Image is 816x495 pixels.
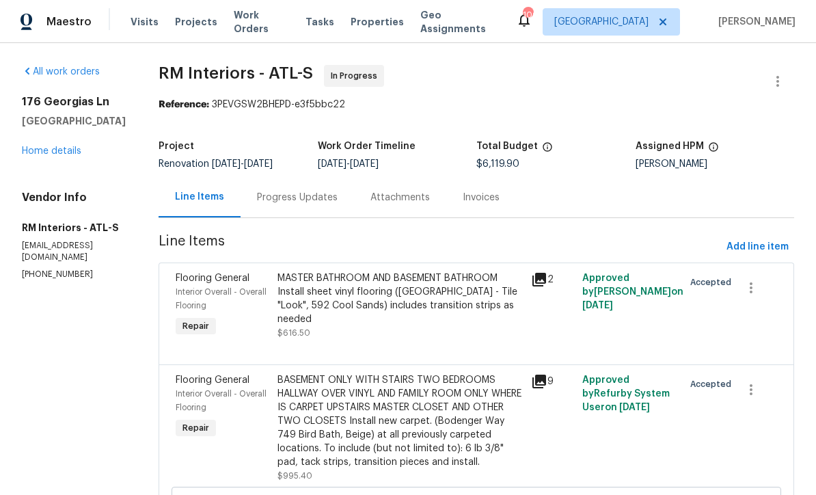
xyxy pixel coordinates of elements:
span: Accepted [690,276,737,289]
span: Accepted [690,377,737,391]
span: In Progress [331,69,383,83]
h4: Vendor Info [22,191,126,204]
span: Line Items [159,235,721,260]
span: [DATE] [244,159,273,169]
p: [EMAIL_ADDRESS][DOMAIN_NAME] [22,240,126,263]
b: Reference: [159,100,209,109]
h2: 176 Georgias Ln [22,95,126,109]
span: Add line item [726,239,789,256]
button: Add line item [721,235,794,260]
div: MASTER BATHROOM AND BASEMENT BATHROOM Install sheet vinyl flooring ([GEOGRAPHIC_DATA] - Tile "Loo... [277,271,523,326]
span: RM Interiors - ATL-S [159,65,313,81]
span: [DATE] [582,301,613,310]
span: Flooring General [176,375,249,385]
span: Tasks [305,17,334,27]
div: 9 [531,373,573,390]
h5: Total Budget [476,142,538,151]
h5: Work Order Timeline [318,142,416,151]
span: [DATE] [212,159,241,169]
div: [PERSON_NAME] [636,159,795,169]
span: Approved by [PERSON_NAME] on [582,273,683,310]
div: 3PEVGSW2BHEPD-e3f5bbc22 [159,98,794,111]
span: Repair [177,319,215,333]
span: Interior Overall - Overall Flooring [176,390,267,412]
span: Repair [177,421,215,435]
span: Approved by Refurby System User on [582,375,670,412]
span: Maestro [46,15,92,29]
span: Renovation [159,159,273,169]
p: [PHONE_NUMBER] [22,269,126,280]
span: $6,119.90 [476,159,519,169]
div: BASEMENT ONLY WITH STAIRS TWO BEDROOMS HALLWAY OVER VINYL AND FAMILY ROOM ONLY WHERE IS CARPET UP... [277,373,523,469]
span: - [212,159,273,169]
a: Home details [22,146,81,156]
div: 2 [531,271,573,288]
div: 106 [523,8,532,22]
span: Projects [175,15,217,29]
span: [DATE] [619,403,650,412]
span: [GEOGRAPHIC_DATA] [554,15,649,29]
span: The total cost of line items that have been proposed by Opendoor. This sum includes line items th... [542,142,553,159]
h5: Assigned HPM [636,142,704,151]
span: [DATE] [350,159,379,169]
span: $616.50 [277,329,310,337]
span: Geo Assignments [420,8,500,36]
span: Flooring General [176,273,249,283]
div: Line Items [175,190,224,204]
span: Properties [351,15,404,29]
h5: [GEOGRAPHIC_DATA] [22,114,126,128]
h5: RM Interiors - ATL-S [22,221,126,235]
span: [DATE] [318,159,346,169]
h5: Project [159,142,194,151]
span: Work Orders [234,8,289,36]
a: All work orders [22,67,100,77]
span: The hpm assigned to this work order. [708,142,719,159]
span: [PERSON_NAME] [713,15,795,29]
span: $995.40 [277,472,312,480]
div: Attachments [370,191,430,204]
span: - [318,159,379,169]
span: Interior Overall - Overall Flooring [176,288,267,310]
span: Visits [131,15,159,29]
div: Invoices [463,191,500,204]
div: Progress Updates [257,191,338,204]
